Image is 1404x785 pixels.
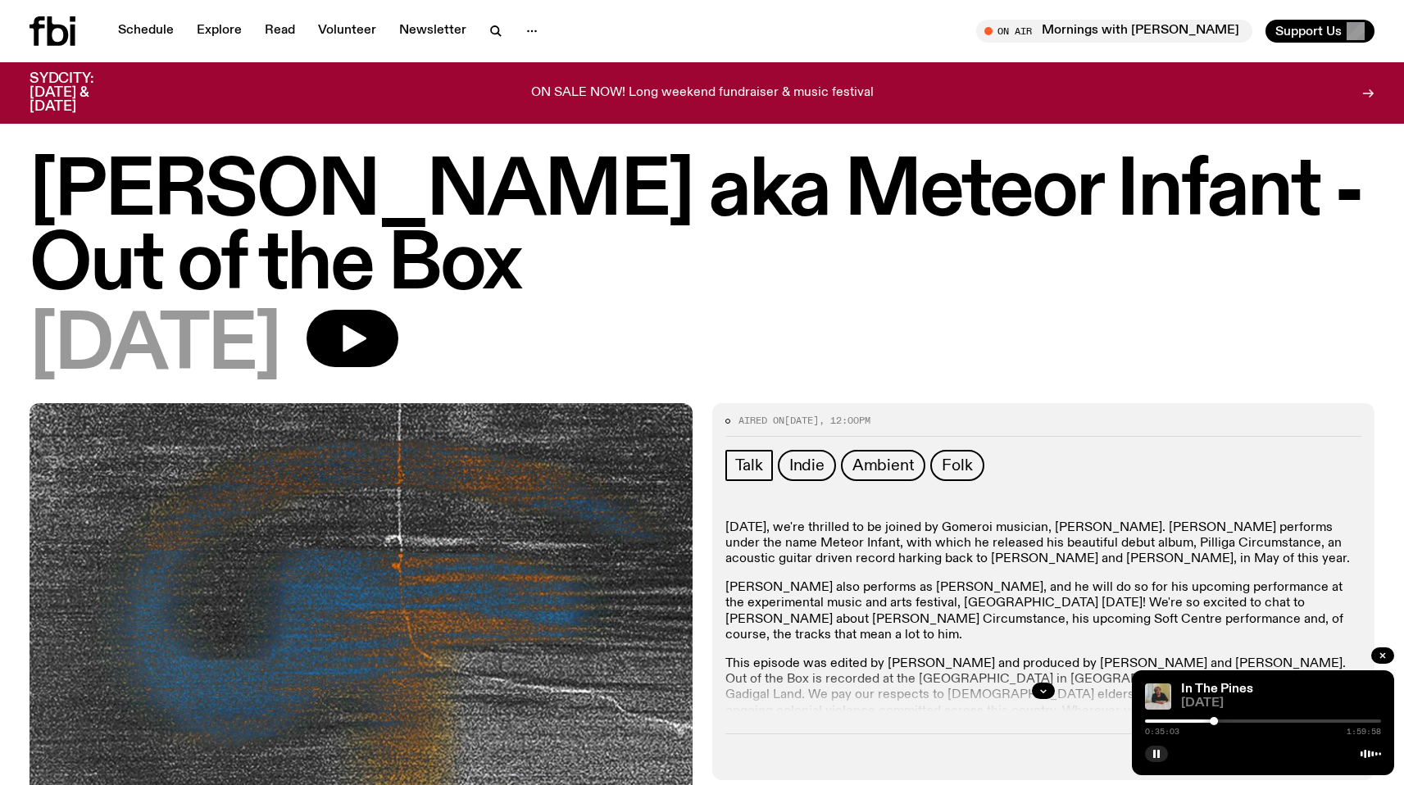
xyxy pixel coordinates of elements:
span: Ambient [852,456,915,474]
h1: [PERSON_NAME] aka Meteor Infant - Out of the Box [30,156,1374,303]
p: This episode was edited by [PERSON_NAME] and produced by [PERSON_NAME] and [PERSON_NAME]. Out of ... [725,656,1362,735]
span: [DATE] [1181,697,1381,710]
span: Aired on [738,414,784,427]
a: Folk [930,450,984,481]
a: Newsletter [389,20,476,43]
a: Read [255,20,305,43]
button: On AirMornings with [PERSON_NAME] [976,20,1252,43]
p: [PERSON_NAME] also performs as [PERSON_NAME], and he will do so for his upcoming performance at t... [725,580,1362,643]
span: Folk [942,456,972,474]
button: Support Us [1265,20,1374,43]
a: In The Pines [1181,683,1253,696]
a: Schedule [108,20,184,43]
span: 0:35:03 [1145,728,1179,736]
span: Indie [789,456,825,474]
p: [DATE], we're thrilled to be joined by Gomeroi musician, [PERSON_NAME]. [PERSON_NAME] performs un... [725,520,1362,568]
a: Explore [187,20,252,43]
span: [DATE] [784,414,819,427]
span: [DATE] [30,310,280,383]
span: Support Us [1275,24,1342,39]
span: 1:59:58 [1347,728,1381,736]
p: ON SALE NOW! Long weekend fundraiser & music festival [531,86,874,101]
a: Ambient [841,450,926,481]
h3: SYDCITY: [DATE] & [DATE] [30,72,134,114]
a: Volunteer [308,20,386,43]
a: Talk [725,450,773,481]
span: , 12:00pm [819,414,870,427]
a: Indie [778,450,836,481]
span: Talk [735,456,763,474]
